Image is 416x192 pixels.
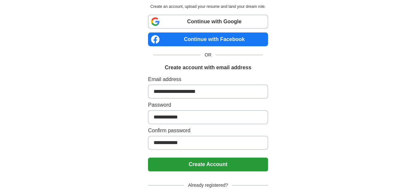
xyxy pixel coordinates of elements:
[184,182,232,189] span: Already registered?
[148,127,268,135] label: Confirm password
[148,15,268,29] a: Continue with Google
[201,52,215,58] span: OR
[148,75,268,83] label: Email address
[148,32,268,46] a: Continue with Facebook
[148,158,268,171] button: Create Account
[149,4,267,10] p: Create an account, upload your resume and land your dream role.
[148,101,268,109] label: Password
[165,64,251,72] h1: Create account with email address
